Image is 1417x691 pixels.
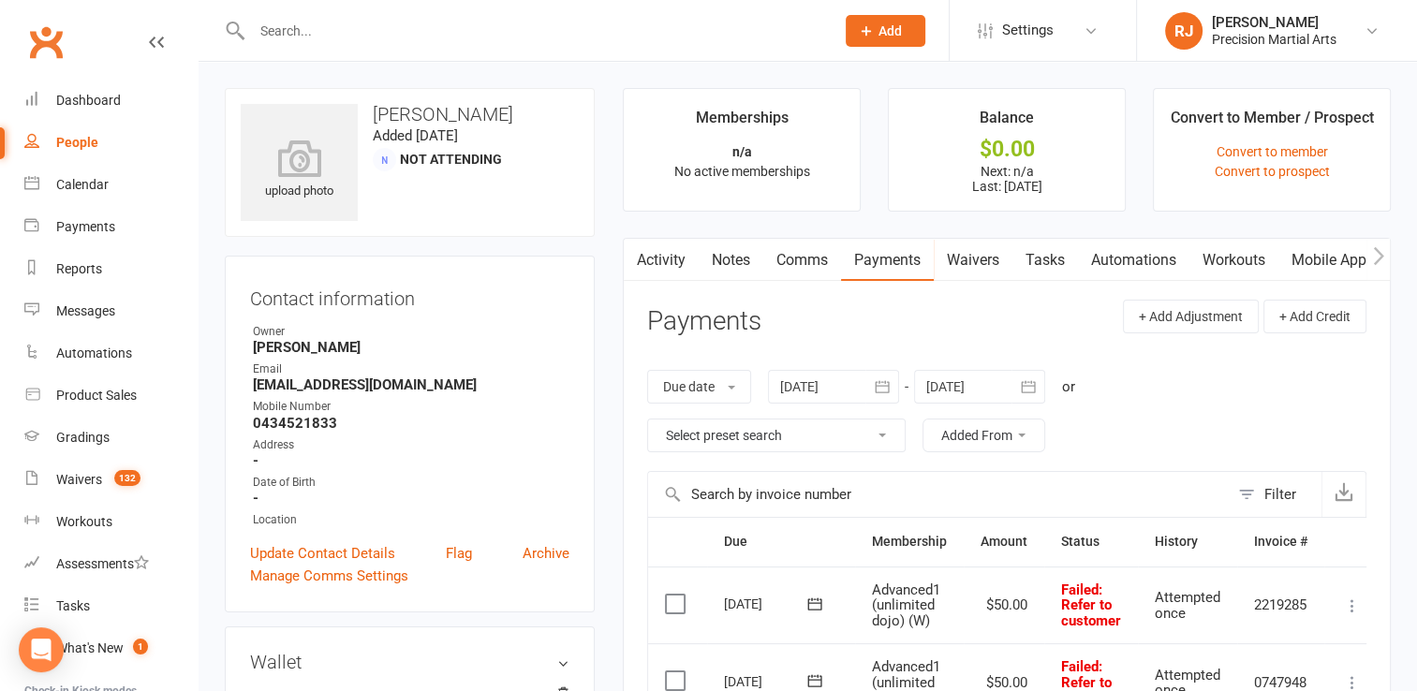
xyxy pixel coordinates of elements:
div: Dashboard [56,93,121,108]
th: Amount [964,518,1044,566]
div: $0.00 [906,140,1108,159]
div: Balance [980,106,1034,140]
strong: - [253,490,569,507]
div: Waivers [56,472,102,487]
a: Tasks [24,585,198,627]
div: Open Intercom Messenger [19,627,64,672]
button: Added From [923,419,1045,452]
span: : Refer to customer [1061,581,1121,629]
th: Invoice # [1237,518,1324,566]
div: RJ [1165,12,1203,50]
a: Payments [24,206,198,248]
strong: n/a [732,144,752,159]
div: Tasks [56,598,90,613]
span: 1 [133,639,148,654]
a: Dashboard [24,80,198,122]
th: History [1138,518,1237,566]
a: Notes [699,239,763,282]
strong: - [253,452,569,469]
span: 132 [114,470,140,486]
div: Mobile Number [253,398,569,416]
button: Due date [647,370,751,404]
a: Convert to member [1216,144,1327,159]
a: Product Sales [24,375,198,417]
span: Attempted once [1155,589,1220,622]
input: Search... [246,18,821,44]
a: Waivers [934,239,1012,282]
div: Product Sales [56,388,137,403]
p: Next: n/a Last: [DATE] [906,164,1108,194]
time: Added [DATE] [373,127,458,144]
a: Workouts [1189,239,1278,282]
span: Failed [1061,581,1121,629]
span: Add [878,23,902,38]
span: Settings [1002,9,1054,51]
div: [DATE] [724,589,810,618]
a: Gradings [24,417,198,459]
div: Location [253,511,569,529]
div: Owner [253,323,569,341]
a: Assessments [24,543,198,585]
th: Status [1044,518,1138,566]
div: What's New [56,640,124,655]
a: Archive [523,542,569,565]
a: Automations [24,332,198,375]
a: Comms [763,239,841,282]
div: [PERSON_NAME] [1212,14,1336,31]
input: Search by invoice number [648,472,1229,517]
a: Flag [446,542,472,565]
div: Address [253,436,569,454]
a: Update Contact Details [250,542,395,565]
button: Filter [1229,472,1321,517]
td: 2219285 [1237,566,1324,644]
a: Waivers 132 [24,459,198,501]
a: People [24,122,198,164]
div: Memberships [696,106,789,140]
div: Convert to Member / Prospect [1171,106,1374,140]
div: or [1062,375,1075,398]
a: Reports [24,248,198,290]
div: Reports [56,261,102,276]
div: Workouts [56,514,112,529]
a: Automations [1078,239,1189,282]
h3: Wallet [250,652,569,672]
button: + Add Credit [1263,300,1366,333]
div: Calendar [56,177,109,192]
div: People [56,135,98,150]
a: Manage Comms Settings [250,565,408,587]
td: $50.00 [964,566,1044,644]
strong: 0434521833 [253,415,569,432]
button: Add [846,15,925,47]
div: Automations [56,345,132,360]
h3: Contact information [250,281,569,309]
div: Date of Birth [253,474,569,492]
a: Calendar [24,164,198,206]
a: Workouts [24,501,198,543]
a: Convert to prospect [1214,164,1329,179]
a: Mobile App [1278,239,1380,282]
a: Messages [24,290,198,332]
strong: [EMAIL_ADDRESS][DOMAIN_NAME] [253,376,569,393]
div: Messages [56,303,115,318]
span: Not Attending [400,152,502,167]
div: Assessments [56,556,149,571]
button: + Add Adjustment [1123,300,1259,333]
div: Filter [1264,483,1296,506]
h3: Payments [647,307,761,336]
a: Clubworx [22,19,69,66]
h3: [PERSON_NAME] [241,104,579,125]
strong: [PERSON_NAME] [253,339,569,356]
div: Payments [56,219,115,234]
th: Due [707,518,855,566]
div: Gradings [56,430,110,445]
span: Advanced1 (unlimited dojo) (W) [872,581,940,629]
a: Tasks [1012,239,1078,282]
a: Activity [624,239,699,282]
a: What's New1 [24,627,198,669]
span: No active memberships [674,164,810,179]
div: upload photo [241,140,358,201]
a: Payments [841,239,934,282]
div: Precision Martial Arts [1212,31,1336,48]
th: Membership [855,518,964,566]
div: Email [253,360,569,378]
